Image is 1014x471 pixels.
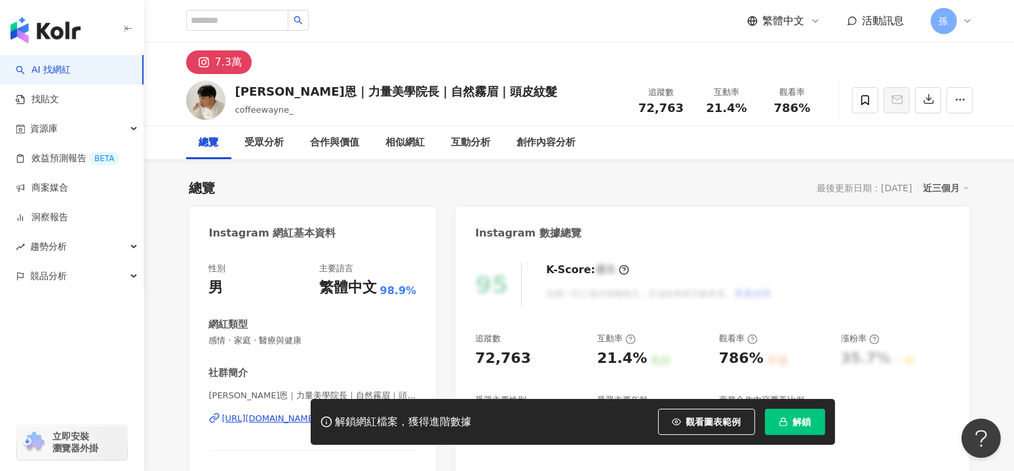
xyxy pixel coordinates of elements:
span: 72,763 [638,101,684,115]
div: 互動分析 [452,135,491,151]
a: 商案媒合 [16,181,68,195]
div: 觀看率 [768,86,817,99]
div: 解鎖網紅檔案，獲得進階數據 [336,415,472,429]
div: 21.4% [597,349,647,369]
span: 感情 · 家庭 · 醫療與健康 [209,335,417,347]
div: 相似網紅 [386,135,425,151]
span: 繁體中文 [763,14,805,28]
span: 活動訊息 [863,14,905,27]
img: KOL Avatar [186,81,225,120]
span: 786% [774,102,811,115]
span: 觀看圖表範例 [686,417,741,427]
div: 近三個月 [924,179,969,197]
span: [PERSON_NAME]恩｜力量美學院長｜自然霧眉｜頭皮紋髮 | coffeewayne_ [209,390,417,402]
div: 786% [719,349,764,369]
span: 競品分析 [30,261,67,291]
div: 追蹤數 [475,333,501,345]
a: chrome extension立即安裝 瀏覽器外掛 [17,424,127,460]
a: 洞察報告 [16,211,68,224]
div: 繁體中文 [319,278,377,298]
div: 受眾分析 [245,135,284,151]
div: 總覽 [189,179,216,197]
div: 網紅類型 [209,318,248,331]
div: 7.3萬 [215,53,242,71]
div: 合作與價值 [311,135,360,151]
div: 性別 [209,263,226,274]
span: 資源庫 [30,114,58,143]
button: 解鎖 [765,409,825,435]
span: coffeewayne_ [235,105,294,115]
div: 互動率 [702,86,752,99]
div: 觀看率 [719,333,758,345]
span: 趨勢分析 [30,232,67,261]
div: [PERSON_NAME]恩｜力量美學院長｜自然霧眉｜頭皮紋髮 [235,83,557,100]
div: 總覽 [199,135,219,151]
span: rise [16,242,25,252]
span: 98.9% [380,284,417,298]
div: 漲粉率 [841,333,880,345]
button: 7.3萬 [186,50,252,74]
div: 受眾主要性別 [475,394,526,406]
a: 找貼文 [16,93,59,106]
div: 主要語言 [319,263,353,274]
div: 男 [209,278,224,298]
div: 72,763 [475,349,531,369]
div: K-Score : [546,263,629,277]
div: 創作內容分析 [517,135,576,151]
div: 商業合作內容覆蓋比例 [719,394,804,406]
div: 社群簡介 [209,366,248,380]
div: 互動率 [597,333,636,345]
span: 立即安裝 瀏覽器外掛 [52,430,98,454]
div: 受眾主要年齡 [597,394,648,406]
a: 效益預測報告BETA [16,152,119,165]
a: searchAI 找網紅 [16,64,71,77]
span: 解鎖 [793,417,811,427]
div: 最後更新日期：[DATE] [817,183,912,193]
div: Instagram 數據總覽 [475,226,581,240]
button: 觀看圖表範例 [658,409,755,435]
div: Instagram 網紅基本資料 [209,226,336,240]
img: chrome extension [21,432,47,453]
span: 21.4% [706,102,747,115]
span: search [294,16,303,25]
img: logo [10,17,81,43]
span: 孫 [939,14,948,28]
div: 追蹤數 [636,86,686,99]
